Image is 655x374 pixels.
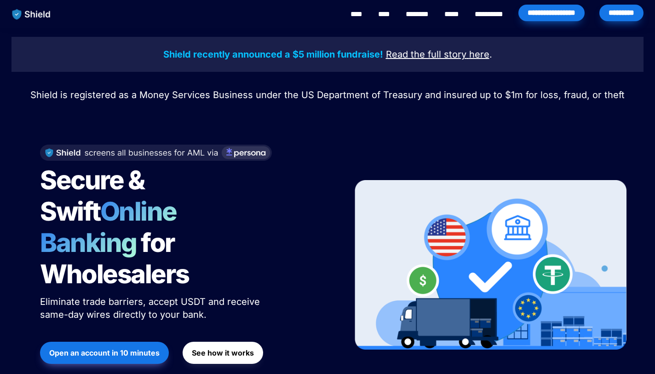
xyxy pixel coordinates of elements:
strong: Open an account in 10 minutes [49,348,160,357]
span: Eliminate trade barriers, accept USDT and receive same-day wires directly to your bank. [40,296,263,320]
span: . [489,49,492,60]
u: here [469,49,489,60]
span: Shield is registered as a Money Services Business under the US Department of Treasury and insured... [30,89,625,100]
button: Open an account in 10 minutes [40,342,169,364]
a: See how it works [183,337,263,368]
span: for Wholesalers [40,227,189,290]
span: Secure & Swift [40,164,149,227]
a: here [469,50,489,59]
u: Read the full story [386,49,466,60]
strong: Shield recently announced a $5 million fundraise! [163,49,383,60]
strong: See how it works [192,348,254,357]
a: Open an account in 10 minutes [40,337,169,368]
img: website logo [8,5,55,24]
button: See how it works [183,342,263,364]
a: Read the full story [386,50,466,59]
span: Online Banking [40,196,186,258]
